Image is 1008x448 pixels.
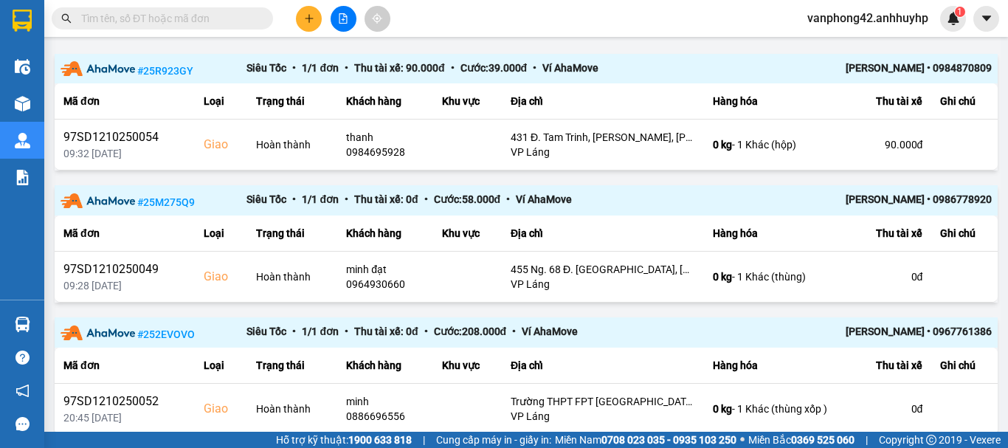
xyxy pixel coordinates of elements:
[704,216,852,252] th: Hàng hóa
[286,325,302,337] span: •
[346,262,424,277] div: minh đạt
[713,402,843,416] div: - 1 Khác (thùng xốp )
[860,402,922,416] div: 0 đ
[713,269,843,284] div: - 1 Khác (thùng)
[511,130,695,145] div: 431 Đ. Tam Trinh, [PERSON_NAME], [PERSON_NAME], [GEOGRAPHIC_DATA] 100000, [GEOGRAPHIC_DATA]
[511,262,695,277] div: 455 Ng. 68 Đ. [GEOGRAPHIC_DATA], [GEOGRAPHIC_DATA], [GEOGRAPHIC_DATA], [GEOGRAPHIC_DATA] 100000, ...
[55,216,195,252] th: Mã đơn
[860,224,922,242] div: Thu tài xế
[63,278,186,293] div: 09:28 [DATE]
[713,139,732,151] span: 0 kg
[973,6,999,32] button: caret-down
[795,9,940,27] span: vanphong42.anhhuyhp
[55,83,195,120] th: Mã đơn
[15,317,30,332] img: warehouse-icon
[713,271,732,283] span: 0 kg
[195,83,247,120] th: Loại
[63,146,186,161] div: 09:32 [DATE]
[204,136,238,154] div: Giao
[204,400,238,418] div: Giao
[339,62,354,74] span: •
[947,12,960,25] img: icon-new-feature
[506,325,522,337] span: •
[15,96,30,111] img: warehouse-icon
[61,61,135,76] img: partner-logo
[511,409,695,424] div: VP Láng
[339,193,354,205] span: •
[256,137,328,152] div: Hoàn thành
[365,6,390,32] button: aim
[527,62,542,74] span: •
[445,62,460,74] span: •
[372,13,382,24] span: aim
[276,432,412,448] span: Hỗ trợ kỹ thuật:
[346,277,424,292] div: 0964930660
[346,394,424,409] div: minh
[195,216,247,252] th: Loại
[15,170,30,185] img: solution-icon
[296,6,322,32] button: plus
[304,13,314,24] span: plus
[81,10,255,27] input: Tìm tên, số ĐT hoặc mã đơn
[55,348,195,384] th: Mã đơn
[15,133,30,148] img: warehouse-icon
[926,435,936,445] span: copyright
[502,348,704,384] th: Địa chỉ
[601,434,736,446] strong: 0708 023 035 - 0935 103 250
[337,216,432,252] th: Khách hàng
[511,394,695,409] div: Trường THPT FPT [GEOGRAPHIC_DATA], Khu Công [GEOGRAPHIC_DATA], [GEOGRAPHIC_DATA], [GEOGRAPHIC_DA...
[63,128,186,146] div: 97SD1210250054
[806,60,992,78] div: [PERSON_NAME] • 0984870809
[63,261,186,278] div: 97SD1210250049
[331,6,356,32] button: file-add
[286,193,302,205] span: •
[860,269,922,284] div: 0 đ
[433,83,502,120] th: Khu vực
[806,191,992,210] div: [PERSON_NAME] • 0986778920
[704,83,852,120] th: Hàng hóa
[348,434,412,446] strong: 1900 633 818
[866,432,868,448] span: |
[713,403,732,415] span: 0 kg
[740,437,745,443] span: ⚪️
[860,92,922,110] div: Thu tài xế
[860,356,922,374] div: Thu tài xế
[246,191,805,210] div: Siêu Tốc 1 / 1 đơn Thu tài xế: 0 đ Cước: 58.000 đ Ví AhaMove
[337,83,432,120] th: Khách hàng
[63,393,186,410] div: 97SD1210250052
[247,216,337,252] th: Trạng thái
[61,13,72,24] span: search
[256,402,328,416] div: Hoàn thành
[423,432,425,448] span: |
[137,328,195,340] span: # 252EVOVO
[15,417,30,431] span: message
[931,216,998,252] th: Ghi chú
[246,323,805,342] div: Siêu Tốc 1 / 1 đơn Thu tài xế: 0 đ Cước: 208.000 đ Ví AhaMove
[433,348,502,384] th: Khu vực
[555,432,736,448] span: Miền Nam
[247,83,337,120] th: Trạng thái
[13,10,32,32] img: logo-vxr
[957,7,962,17] span: 1
[337,348,432,384] th: Khách hàng
[246,60,805,78] div: Siêu Tốc 1 / 1 đơn Thu tài xế: 90.000 đ Cước: 39.000 đ Ví AhaMove
[436,432,551,448] span: Cung cấp máy in - giấy in:
[704,348,852,384] th: Hàng hóa
[791,434,855,446] strong: 0369 525 060
[931,348,998,384] th: Ghi chú
[502,83,704,120] th: Địa chỉ
[955,7,965,17] sup: 1
[63,410,186,425] div: 20:45 [DATE]
[500,193,516,205] span: •
[15,384,30,398] span: notification
[61,193,135,208] img: partner-logo
[15,351,30,365] span: question-circle
[931,83,998,120] th: Ghi chú
[502,216,704,252] th: Địa chỉ
[418,325,434,337] span: •
[511,145,695,159] div: VP Láng
[286,62,302,74] span: •
[806,323,992,342] div: [PERSON_NAME] • 0967761386
[433,216,502,252] th: Khu vực
[860,137,922,152] div: 90.000 đ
